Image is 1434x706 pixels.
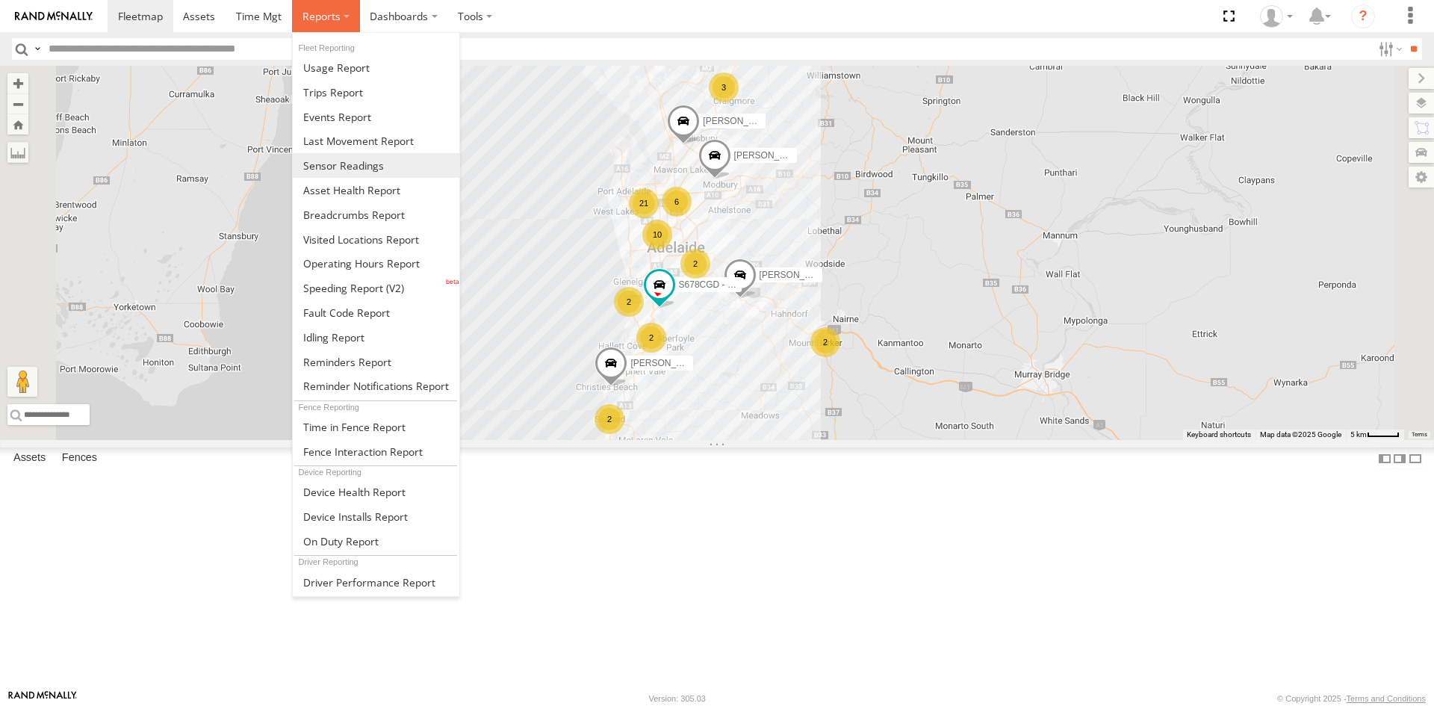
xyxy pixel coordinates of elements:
[293,570,459,595] a: Driver Performance Report
[293,153,459,178] a: Sensor Readings
[1347,694,1426,703] a: Terms and Conditions
[595,404,624,434] div: 2
[1187,430,1251,440] button: Keyboard shortcuts
[1277,694,1426,703] div: © Copyright 2025 -
[7,142,28,163] label: Measure
[629,188,659,218] div: 21
[1409,167,1434,188] label: Map Settings
[293,350,459,374] a: Reminders Report
[614,287,644,317] div: 2
[680,249,710,279] div: 2
[7,93,28,114] button: Zoom out
[7,73,28,93] button: Zoom in
[293,439,459,464] a: Fence Interaction Report
[31,38,43,60] label: Search Query
[7,367,37,397] button: Drag Pegman onto the map to open Street View
[293,276,459,300] a: Fleet Speed Report (V2)
[293,529,459,554] a: On Duty Report
[293,227,459,252] a: Visited Locations Report
[1377,448,1392,469] label: Dock Summary Table to the Left
[293,80,459,105] a: Trips Report
[1408,448,1423,469] label: Hide Summary Table
[293,251,459,276] a: Asset Operating Hours Report
[293,480,459,504] a: Device Health Report
[293,504,459,529] a: Device Installs Report
[1350,430,1367,439] span: 5 km
[6,448,53,469] label: Assets
[293,178,459,202] a: Asset Health Report
[1346,430,1404,440] button: Map Scale: 5 km per 40 pixels
[7,114,28,134] button: Zoom Home
[810,327,840,357] div: 2
[1351,4,1375,28] i: ?
[734,150,808,161] span: [PERSON_NAME]
[1373,38,1405,60] label: Search Filter Options
[1260,430,1341,439] span: Map data ©2025 Google
[642,220,672,250] div: 10
[630,357,704,368] span: [PERSON_NAME]
[649,694,706,703] div: Version: 305.03
[1255,5,1298,28] div: Peter Lu
[293,55,459,80] a: Usage Report
[703,116,777,126] span: [PERSON_NAME]
[1412,432,1427,438] a: Terms
[293,105,459,129] a: Full Events Report
[15,11,93,22] img: rand-logo.svg
[293,202,459,227] a: Breadcrumbs Report
[293,128,459,153] a: Last Movement Report
[55,448,105,469] label: Fences
[679,279,795,290] span: S678CGD - Fridge It Sprinter
[293,325,459,350] a: Idling Report
[636,323,666,353] div: 2
[293,415,459,439] a: Time in Fences Report
[1392,448,1407,469] label: Dock Summary Table to the Right
[8,691,77,706] a: Visit our Website
[662,187,692,217] div: 6
[293,300,459,325] a: Fault Code Report
[293,594,459,619] a: Assignment Report
[293,374,459,399] a: Service Reminder Notifications Report
[709,72,739,102] div: 3
[760,269,834,279] span: [PERSON_NAME]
